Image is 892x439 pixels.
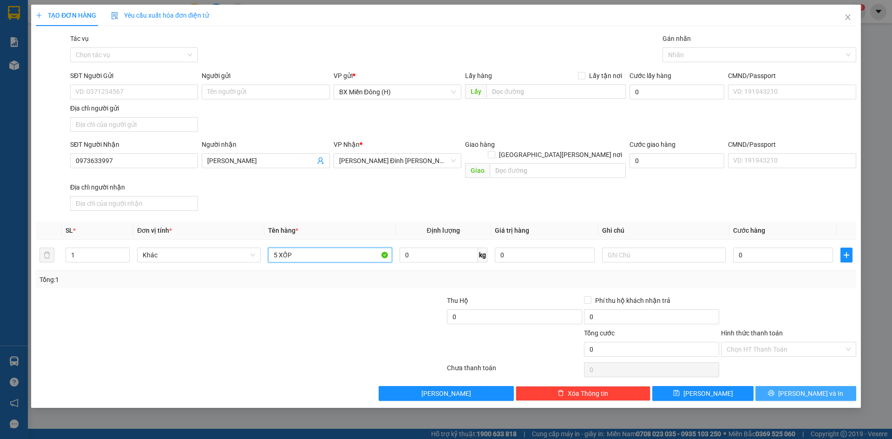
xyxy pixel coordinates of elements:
button: deleteXóa Thông tin [516,386,651,401]
th: Ghi chú [598,222,729,240]
span: Đơn vị tính [137,227,172,234]
span: Giao [465,163,490,178]
input: Dọc đường [490,163,626,178]
span: Yêu cầu xuất hóa đơn điện tử [111,12,209,19]
span: Xóa Thông tin [568,388,608,399]
span: [PERSON_NAME] [421,388,471,399]
div: Chưa thanh toán [446,363,583,379]
span: close [844,13,852,21]
label: Gán nhãn [662,35,691,42]
label: Cước giao hàng [630,141,676,148]
label: Cước lấy hàng [630,72,671,79]
span: delete [557,390,564,397]
span: Lấy tận nơi [585,71,626,81]
div: Tổng: 1 [39,275,344,285]
span: Khác [143,248,255,262]
span: Phí thu hộ khách nhận trả [591,295,674,306]
span: Tên hàng [268,227,298,234]
input: Cước giao hàng [630,153,724,168]
label: Tác vụ [70,35,89,42]
button: printer[PERSON_NAME] và In [755,386,856,401]
input: VD: Bàn, Ghế [268,248,392,262]
input: 0 [495,248,595,262]
span: save [673,390,680,397]
input: Địa chỉ của người gửi [70,117,198,132]
span: Tổng cước [584,329,615,337]
div: SĐT Người Nhận [70,139,198,150]
button: plus [840,248,853,262]
button: delete [39,248,54,262]
span: [PERSON_NAME] và In [778,388,843,399]
span: Lấy hàng [465,72,492,79]
div: CMND/Passport [728,139,856,150]
span: user-add [317,157,324,164]
button: Close [835,5,861,31]
span: TẠO ĐƠN HÀNG [36,12,96,19]
div: Người nhận [202,139,329,150]
button: [PERSON_NAME] [379,386,514,401]
span: Lấy [465,84,486,99]
div: SĐT Người Gửi [70,71,198,81]
span: SL [66,227,73,234]
input: Cước lấy hàng [630,85,724,99]
button: save[PERSON_NAME] [652,386,753,401]
span: Giao hàng [465,141,495,148]
span: Định lượng [427,227,460,234]
div: VP gửi [334,71,461,81]
div: Người gửi [202,71,329,81]
input: Ghi Chú [602,248,726,262]
span: VP Nhận [334,141,360,148]
span: printer [768,390,774,397]
span: BX Miền Đông (H) [339,85,456,99]
span: Phan Đình Phùng [339,154,456,168]
span: kg [478,248,487,262]
div: CMND/Passport [728,71,856,81]
input: Địa chỉ của người nhận [70,196,198,211]
img: icon [111,12,118,20]
span: Cước hàng [733,227,765,234]
span: Thu Hộ [447,297,468,304]
span: Giá trị hàng [495,227,529,234]
input: Dọc đường [486,84,626,99]
span: [GEOGRAPHIC_DATA][PERSON_NAME] nơi [495,150,626,160]
div: Địa chỉ người nhận [70,182,198,192]
label: Hình thức thanh toán [721,329,783,337]
div: Địa chỉ người gửi [70,103,198,113]
span: [PERSON_NAME] [683,388,733,399]
span: plus [841,251,852,259]
span: plus [36,12,42,19]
